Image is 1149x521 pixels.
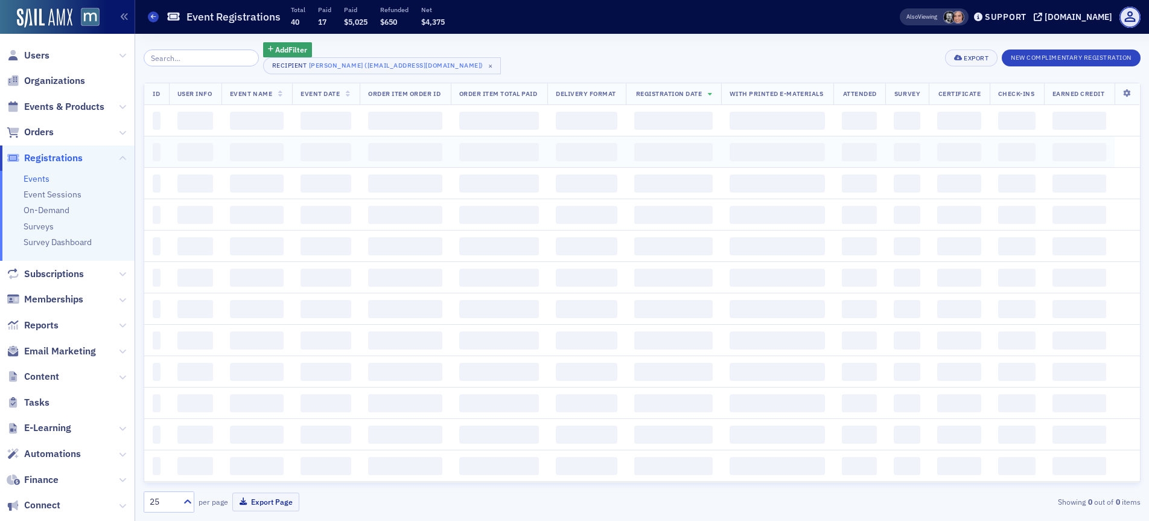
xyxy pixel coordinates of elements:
[556,363,617,381] span: ‌
[25,376,202,388] div: Event Creation
[18,348,224,371] div: Applying a Coupon to an Order
[1052,300,1106,318] span: ‌
[937,112,981,130] span: ‌
[556,206,617,224] span: ‌
[937,394,981,412] span: ‌
[634,331,713,350] span: ‌
[998,269,1036,287] span: ‌
[937,269,981,287] span: ‌
[177,237,213,255] span: ‌
[153,237,161,255] span: ‌
[7,499,60,512] a: Connect
[894,112,920,130] span: ‌
[301,363,351,381] span: ‌
[301,457,351,475] span: ‌
[24,23,75,42] img: logo
[24,173,49,184] a: Events
[72,8,100,28] a: View Homepage
[459,331,539,350] span: ‌
[13,160,229,205] div: Profile image for AidanAwesome sauce [PERSON_NAME]. I appreciate the breakdown. If that's somethi...
[24,205,69,216] a: On-Demand
[894,300,920,318] span: ‌
[998,174,1036,193] span: ‌
[937,363,981,381] span: ‌
[49,273,217,286] div: Status: All Systems Operational
[275,44,307,55] span: Add Filter
[230,143,284,161] span: ‌
[842,143,877,161] span: ‌
[730,394,826,412] span: ‌
[199,496,228,507] label: per page
[230,394,284,412] span: ‌
[153,457,161,475] span: ‌
[998,426,1036,444] span: ‌
[24,319,59,332] span: Reports
[368,89,441,98] span: Order Item Order ID
[485,60,496,71] span: ×
[556,269,617,287] span: ‌
[368,394,442,412] span: ‌
[421,5,445,14] p: Net
[186,10,281,24] h1: Event Registrations
[263,57,501,74] button: Recipient[PERSON_NAME] ([EMAIL_ADDRESS][DOMAIN_NAME])×
[1034,13,1116,21] button: [DOMAIN_NAME]
[7,267,84,281] a: Subscriptions
[894,237,920,255] span: ‌
[153,331,161,350] span: ‌
[344,17,368,27] span: $5,025
[937,457,981,475] span: ‌
[937,237,981,255] span: ‌
[177,300,213,318] span: ‌
[952,11,964,24] span: Katie Foo
[177,206,213,224] span: ‌
[998,89,1035,98] span: Check-Ins
[556,89,616,98] span: Delivery Format
[230,457,284,475] span: ‌
[318,5,331,14] p: Paid
[1086,496,1094,507] strong: 0
[459,112,539,130] span: ‌
[24,396,49,409] span: Tasks
[894,143,920,161] span: ‌
[421,17,445,27] span: $4,375
[230,89,272,98] span: Event Name
[459,206,539,224] span: ‌
[263,42,313,57] button: AddFilter
[730,331,826,350] span: ‌
[301,206,351,224] span: ‌
[368,300,442,318] span: ‌
[459,89,538,98] span: Order Item Total Paid
[634,206,713,224] span: ‌
[842,206,877,224] span: ‌
[24,370,59,383] span: Content
[894,174,920,193] span: ‌
[368,363,442,381] span: ‌
[730,457,826,475] span: ‌
[153,269,161,287] span: ‌
[153,112,161,130] span: ‌
[54,182,124,195] div: [PERSON_NAME]
[459,457,539,475] span: ‌
[894,269,920,287] span: ‌
[25,222,202,234] div: Send us a message
[842,112,877,130] span: ‌
[556,394,617,412] span: ‌
[24,86,217,106] p: Hi [PERSON_NAME]
[301,426,351,444] span: ‌
[730,112,826,130] span: ‌
[556,331,617,350] span: ‌
[842,394,877,412] span: ‌
[80,377,161,425] button: Messages
[730,363,826,381] span: ‌
[7,447,81,461] a: Automations
[459,426,539,444] span: ‌
[1052,269,1106,287] span: ‌
[7,370,59,383] a: Content
[230,363,284,381] span: ‌
[153,143,161,161] span: ‌
[18,319,224,344] button: Search for help
[556,112,617,130] span: ‌
[1045,11,1112,22] div: [DOMAIN_NAME]
[153,300,161,318] span: ‌
[25,353,202,366] div: Applying a Coupon to an Order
